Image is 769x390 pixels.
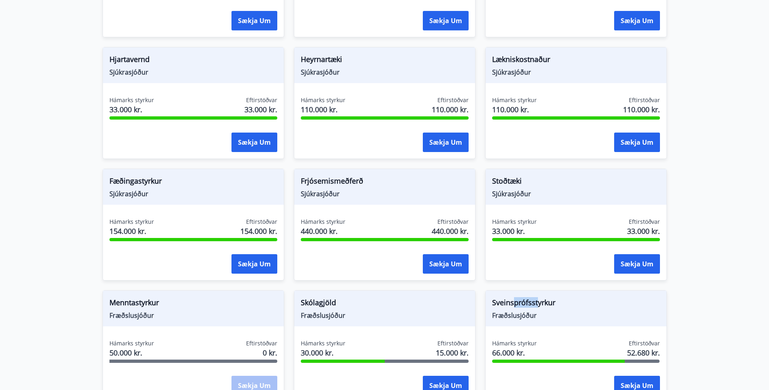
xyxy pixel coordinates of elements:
[492,96,537,104] span: Hámarks styrkur
[629,96,660,104] span: Eftirstöðvar
[492,218,537,226] span: Hámarks styrkur
[109,189,277,198] span: Sjúkrasjóður
[301,54,469,68] span: Heyrnartæki
[301,347,345,358] span: 30.000 kr.
[301,189,469,198] span: Sjúkrasjóður
[423,254,469,274] button: Sækja um
[301,104,345,115] span: 110.000 kr.
[109,339,154,347] span: Hámarks styrkur
[301,68,469,77] span: Sjúkrasjóður
[432,104,469,115] span: 110.000 kr.
[109,297,277,311] span: Menntastyrkur
[627,226,660,236] span: 33.000 kr.
[492,226,537,236] span: 33.000 kr.
[109,347,154,358] span: 50.000 kr.
[109,68,277,77] span: Sjúkrasjóður
[423,133,469,152] button: Sækja um
[263,347,277,358] span: 0 kr.
[246,339,277,347] span: Eftirstöðvar
[614,133,660,152] button: Sækja um
[301,311,469,320] span: Fræðslusjóður
[623,104,660,115] span: 110.000 kr.
[629,218,660,226] span: Eftirstöðvar
[301,96,345,104] span: Hámarks styrkur
[301,339,345,347] span: Hámarks styrkur
[109,218,154,226] span: Hámarks styrkur
[614,254,660,274] button: Sækja um
[246,96,277,104] span: Eftirstöðvar
[614,11,660,30] button: Sækja um
[301,218,345,226] span: Hámarks styrkur
[109,104,154,115] span: 33.000 kr.
[301,176,469,189] span: Frjósemismeðferð
[231,11,277,30] button: Sækja um
[109,54,277,68] span: Hjartavernd
[437,218,469,226] span: Eftirstöðvar
[627,347,660,358] span: 52.680 kr.
[629,339,660,347] span: Eftirstöðvar
[492,189,660,198] span: Sjúkrasjóður
[437,339,469,347] span: Eftirstöðvar
[231,133,277,152] button: Sækja um
[109,226,154,236] span: 154.000 kr.
[492,68,660,77] span: Sjúkrasjóður
[423,11,469,30] button: Sækja um
[492,54,660,68] span: Lækniskostnaður
[301,226,345,236] span: 440.000 kr.
[492,311,660,320] span: Fræðslusjóður
[437,96,469,104] span: Eftirstöðvar
[240,226,277,236] span: 154.000 kr.
[109,96,154,104] span: Hámarks styrkur
[109,176,277,189] span: Fæðingastyrkur
[432,226,469,236] span: 440.000 kr.
[231,254,277,274] button: Sækja um
[492,297,660,311] span: Sveinsprófsstyrkur
[301,297,469,311] span: Skólagjöld
[109,311,277,320] span: Fræðslusjóður
[492,176,660,189] span: Stoðtæki
[492,339,537,347] span: Hámarks styrkur
[244,104,277,115] span: 33.000 kr.
[246,218,277,226] span: Eftirstöðvar
[492,347,537,358] span: 66.000 kr.
[436,347,469,358] span: 15.000 kr.
[492,104,537,115] span: 110.000 kr.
